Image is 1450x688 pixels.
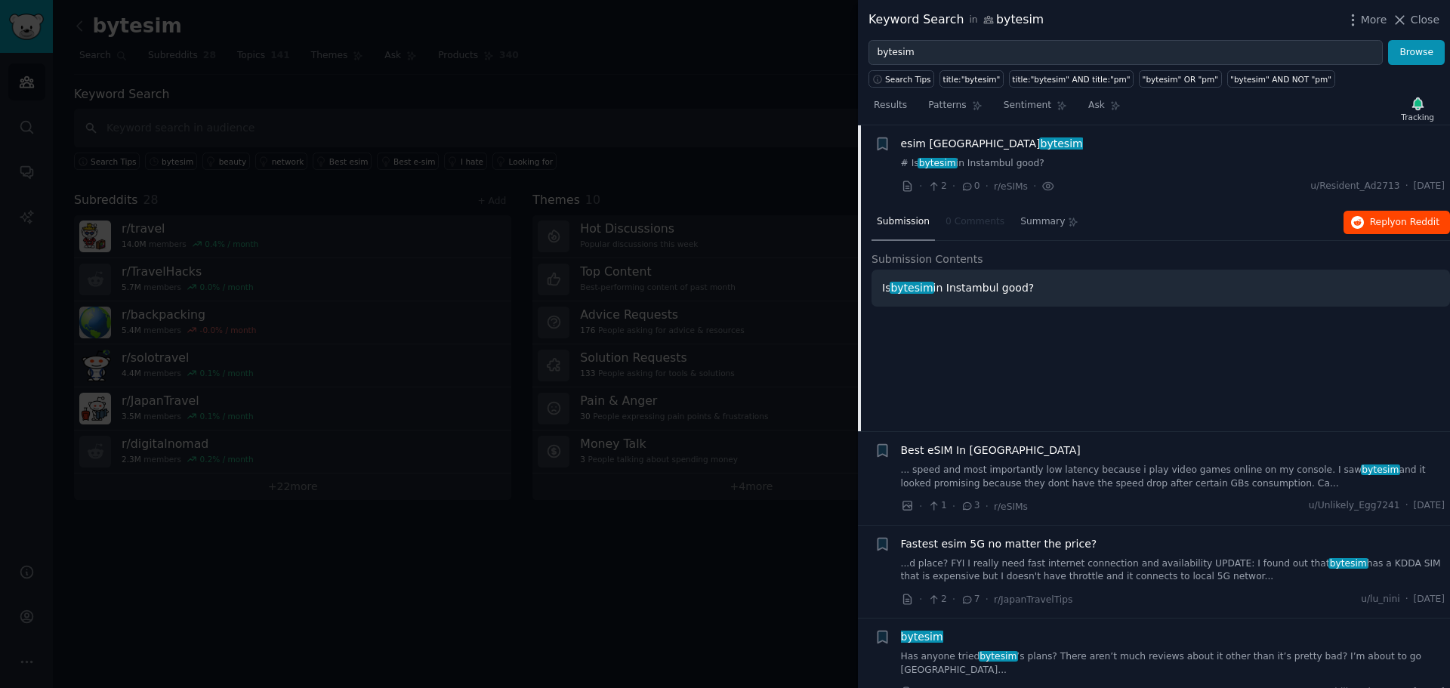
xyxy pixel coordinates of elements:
a: "bytesim" OR "pm" [1139,70,1222,88]
div: title:"bytesim" AND title:"pm" [1012,74,1130,85]
span: Patterns [928,99,966,113]
input: Try a keyword related to your business [868,40,1383,66]
a: Patterns [923,94,987,125]
span: in [969,14,977,27]
a: ...d place? FYI I really need fast internet connection and availability UPDATE: I found out thatb... [901,557,1445,584]
a: Best eSIM In [GEOGRAPHIC_DATA] [901,443,1081,458]
div: Keyword Search bytesim [868,11,1044,29]
span: u/lu_nini [1361,593,1400,606]
h1: Is in Instambul good? [882,280,1439,296]
span: 2 [927,593,946,606]
a: Has anyone triedbytesim’s plans? There aren’t much reviews about it other than it’s pretty bad? I... [901,650,1445,677]
button: Close [1392,12,1439,28]
div: "bytesim" OR "pm" [1143,74,1219,85]
span: esim [GEOGRAPHIC_DATA] [901,136,1083,152]
span: 1 [927,499,946,513]
button: Browse [1388,40,1445,66]
span: Results [874,99,907,113]
a: Sentiment [998,94,1072,125]
span: Summary [1020,215,1065,229]
span: bytesim [918,158,958,168]
span: 7 [961,593,980,606]
span: Submission Contents [872,251,983,267]
a: Fastest esim 5G no matter the price? [901,536,1097,552]
span: 3 [961,499,980,513]
span: Sentiment [1004,99,1051,113]
div: "bytesim" AND NOT "pm" [1230,74,1331,85]
span: bytesim [899,631,945,643]
span: 2 [927,180,946,193]
a: # Isbytesimin Instambul good? [901,157,1445,171]
a: title:"bytesim" AND title:"pm" [1009,70,1134,88]
a: ... speed and most importantly low latency because i play video games online on my console. I saw... [901,464,1445,490]
span: Submission [877,215,930,229]
span: · [919,591,922,607]
button: Replyon Reddit [1344,211,1450,235]
span: · [986,591,989,607]
span: bytesim [890,282,935,294]
a: bytesim [901,629,943,645]
span: More [1361,12,1387,28]
div: Tracking [1401,112,1434,122]
span: r/eSIMs [994,501,1028,512]
a: "bytesim" AND NOT "pm" [1227,70,1335,88]
a: Results [868,94,912,125]
span: · [1405,593,1408,606]
span: [DATE] [1414,180,1445,193]
span: · [986,178,989,194]
span: · [1405,180,1408,193]
button: More [1345,12,1387,28]
span: · [952,498,955,514]
span: bytesim [1039,137,1084,150]
span: · [919,178,922,194]
span: r/eSIMs [994,181,1028,192]
a: title:"bytesim" [939,70,1004,88]
span: Search Tips [885,74,931,85]
span: Ask [1088,99,1105,113]
span: u/Unlikely_Egg7241 [1309,499,1400,513]
span: Reply [1370,216,1439,230]
a: Ask [1083,94,1126,125]
span: bytesim [979,651,1019,662]
span: r/JapanTravelTips [994,594,1072,605]
span: Close [1411,12,1439,28]
span: · [952,178,955,194]
span: 0 [961,180,980,193]
span: · [1405,499,1408,513]
span: [DATE] [1414,593,1445,606]
div: title:"bytesim" [943,74,1001,85]
button: Search Tips [868,70,934,88]
span: [DATE] [1414,499,1445,513]
span: on Reddit [1396,217,1439,227]
span: · [1033,178,1036,194]
span: bytesim [1361,464,1401,475]
span: · [919,498,922,514]
span: · [986,498,989,514]
span: bytesim [1328,558,1368,569]
button: Tracking [1396,93,1439,125]
span: · [952,591,955,607]
span: u/Resident_Ad2713 [1310,180,1399,193]
a: esim [GEOGRAPHIC_DATA]bytesim [901,136,1083,152]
